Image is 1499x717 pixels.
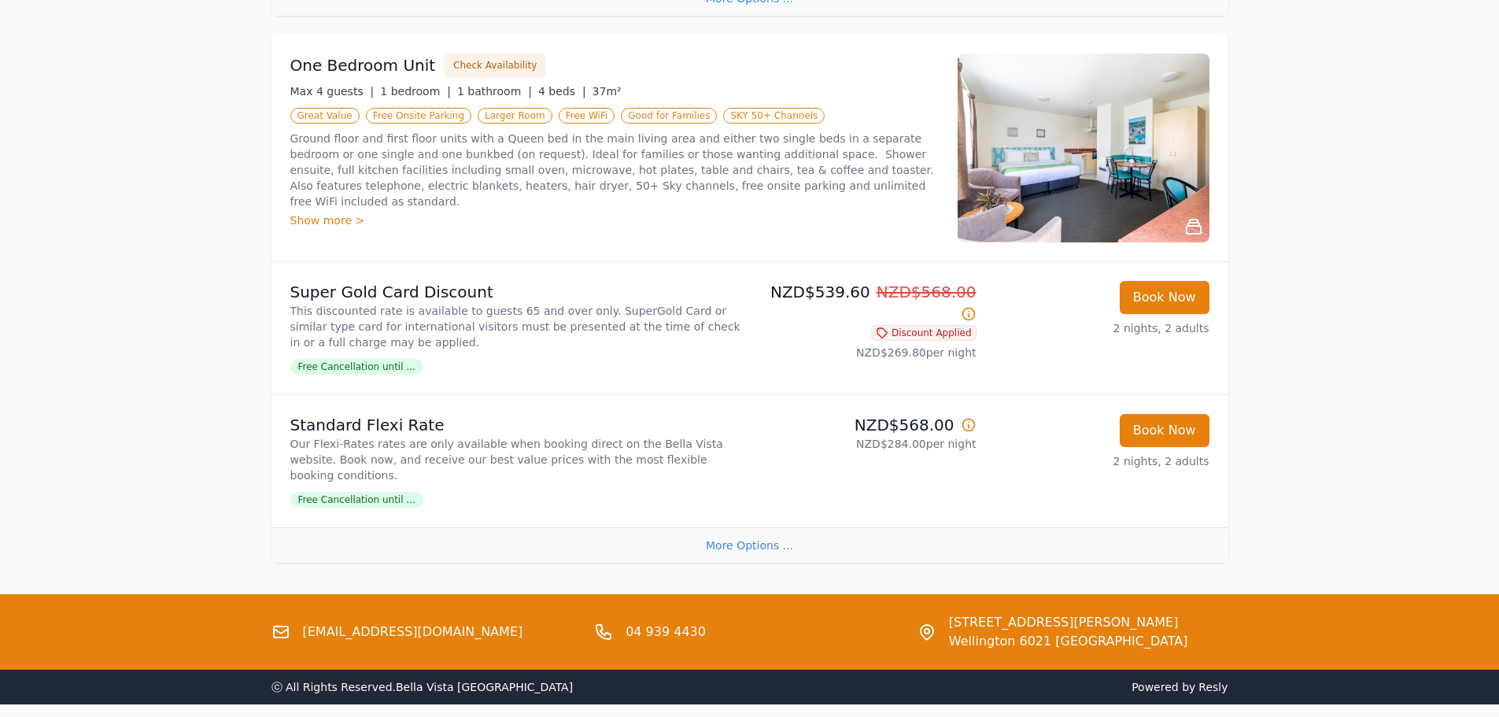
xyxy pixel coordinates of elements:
p: Our Flexi-Rates rates are only available when booking direct on the Bella Vista website. Book now... [290,436,744,483]
p: NZD$269.80 per night [756,345,977,360]
span: Free WiFi [559,108,615,124]
a: 04 939 4430 [626,623,706,641]
h3: One Bedroom Unit [290,54,436,76]
span: 4 beds | [538,85,586,98]
p: 2 nights, 2 adults [989,320,1209,336]
span: Larger Room [478,108,552,124]
span: Wellington 6021 [GEOGRAPHIC_DATA] [949,632,1188,651]
span: Max 4 guests | [290,85,375,98]
div: More Options ... [271,527,1228,563]
span: 1 bathroom | [457,85,532,98]
span: Discount Applied [871,325,977,341]
p: Standard Flexi Rate [290,414,744,436]
span: 1 bedroom | [380,85,451,98]
span: Free Cancellation until ... [290,359,423,375]
span: ⓒ All Rights Reserved. Bella Vista [GEOGRAPHIC_DATA] [271,681,574,693]
span: SKY 50+ Channels [723,108,825,124]
span: Free Cancellation until ... [290,492,423,508]
p: 2 nights, 2 adults [989,453,1209,469]
span: Good for Families [621,108,717,124]
button: Book Now [1120,281,1209,314]
a: Resly [1198,681,1228,693]
span: Free Onsite Parking [366,108,471,124]
span: Powered by [756,679,1228,695]
span: Great Value [290,108,360,124]
div: Show more > [290,213,939,228]
button: Check Availability [445,54,545,77]
p: NZD$539.60 [756,281,977,325]
p: NZD$284.00 per night [756,436,977,452]
span: 37m² [593,85,622,98]
span: NZD$568.00 [877,283,977,301]
button: Book Now [1120,414,1209,447]
p: Super Gold Card Discount [290,281,744,303]
p: This discounted rate is available to guests 65 and over only. SuperGold Card or similar type card... [290,303,744,350]
p: Ground floor and first floor units with a Queen bed in the main living area and either two single... [290,131,939,209]
span: [STREET_ADDRESS][PERSON_NAME] [949,613,1188,632]
p: NZD$568.00 [756,414,977,436]
a: [EMAIL_ADDRESS][DOMAIN_NAME] [303,623,523,641]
